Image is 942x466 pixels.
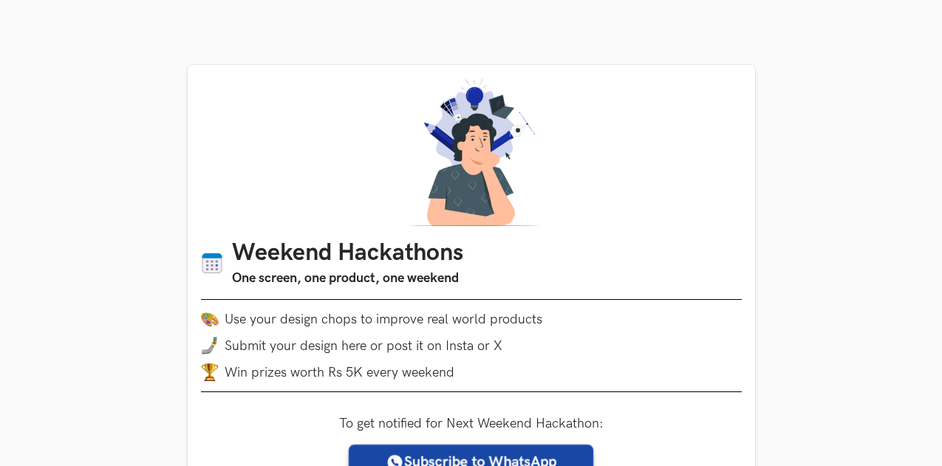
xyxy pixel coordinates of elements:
[225,338,502,354] span: Submit your design here or post it on Insta or X
[201,363,219,381] img: trophy.png
[232,268,463,289] h3: One screen, one product, one weekend
[201,252,223,275] img: Calendar icon
[400,78,542,226] img: A designer thinking
[339,416,604,431] label: To get notified for Next Weekend Hackathon:
[201,310,742,328] li: Use your design chops to improve real world products
[201,363,742,381] li: Win prizes worth Rs 5K every weekend
[232,239,463,268] h1: Weekend Hackathons
[201,337,219,354] img: mobile-in-hand.png
[201,310,219,328] img: palette.png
